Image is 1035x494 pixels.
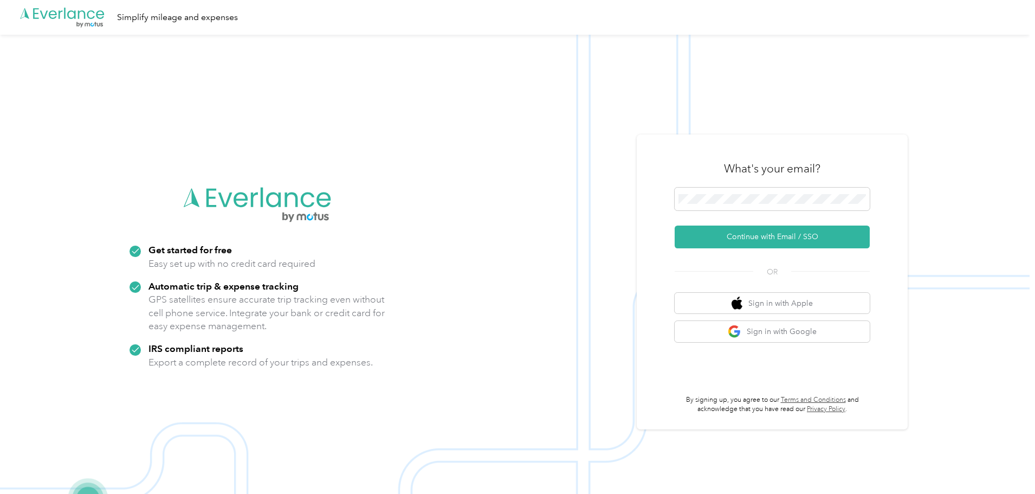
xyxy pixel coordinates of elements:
[148,343,243,354] strong: IRS compliant reports
[675,226,870,248] button: Continue with Email / SSO
[148,257,315,271] p: Easy set up with no credit card required
[732,297,742,310] img: apple logo
[148,356,373,369] p: Export a complete record of your trips and expenses.
[148,244,232,255] strong: Get started for free
[675,293,870,314] button: apple logoSign in with Apple
[117,11,238,24] div: Simplify mileage and expenses
[724,161,820,176] h3: What's your email?
[148,293,385,333] p: GPS satellites ensure accurate trip tracking even without cell phone service. Integrate your bank...
[781,396,846,404] a: Terms and Conditions
[675,395,870,414] p: By signing up, you agree to our and acknowledge that you have read our .
[675,321,870,342] button: google logoSign in with Google
[728,325,741,338] img: google logo
[807,405,845,413] a: Privacy Policy
[753,266,791,278] span: OR
[148,280,299,292] strong: Automatic trip & expense tracking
